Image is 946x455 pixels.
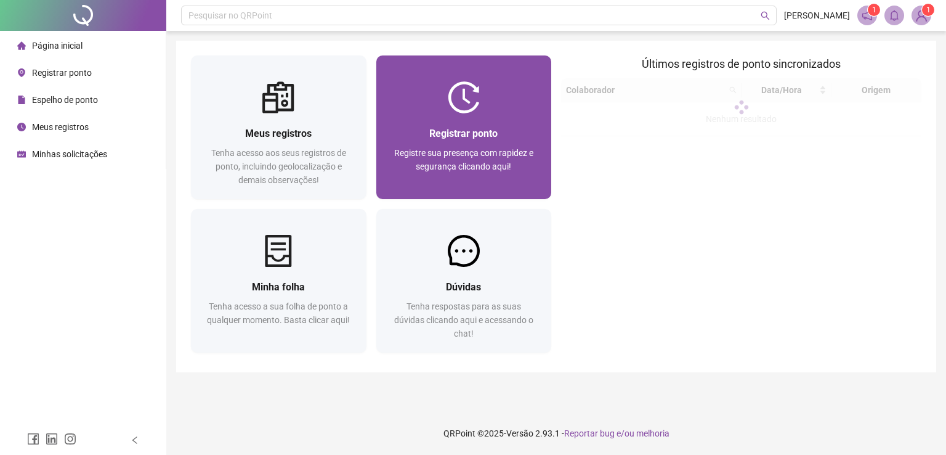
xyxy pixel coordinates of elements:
span: Reportar bug e/ou melhoria [564,428,669,438]
span: file [17,96,26,104]
span: Registrar ponto [429,128,498,139]
span: linkedin [46,433,58,445]
sup: 1 [868,4,880,16]
span: 1 [926,6,931,14]
span: facebook [27,433,39,445]
span: schedule [17,150,26,158]
span: Registrar ponto [32,68,92,78]
span: Tenha respostas para as suas dúvidas clicando aqui e acessando o chat! [394,301,533,338]
span: Meus registros [245,128,312,139]
span: instagram [64,433,76,445]
a: Meus registrosTenha acesso aos seus registros de ponto, incluindo geolocalização e demais observa... [191,55,366,199]
span: Página inicial [32,41,83,51]
span: clock-circle [17,123,26,131]
img: 92619 [912,6,931,25]
span: Minhas solicitações [32,149,107,159]
span: Minha folha [252,281,305,293]
span: left [131,436,139,445]
footer: QRPoint © 2025 - 2.93.1 - [166,412,946,455]
span: Meus registros [32,122,89,132]
span: Últimos registros de ponto sincronizados [642,57,841,70]
span: home [17,41,26,50]
span: bell [889,10,900,21]
span: environment [17,68,26,77]
span: 1 [872,6,876,14]
span: search [761,11,770,20]
span: notification [862,10,873,21]
span: [PERSON_NAME] [784,9,850,22]
span: Dúvidas [446,281,481,293]
sup: Atualize o seu contato no menu Meus Dados [922,4,934,16]
span: Versão [506,428,533,438]
a: Registrar pontoRegistre sua presença com rapidez e segurança clicando aqui! [376,55,552,199]
span: Tenha acesso a sua folha de ponto a qualquer momento. Basta clicar aqui! [207,301,350,325]
span: Registre sua presença com rapidez e segurança clicando aqui! [394,148,533,171]
a: DúvidasTenha respostas para as suas dúvidas clicando aqui e acessando o chat! [376,209,552,353]
a: Minha folhaTenha acesso a sua folha de ponto a qualquer momento. Basta clicar aqui! [191,209,366,353]
span: Espelho de ponto [32,95,98,105]
span: Tenha acesso aos seus registros de ponto, incluindo geolocalização e demais observações! [211,148,346,185]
